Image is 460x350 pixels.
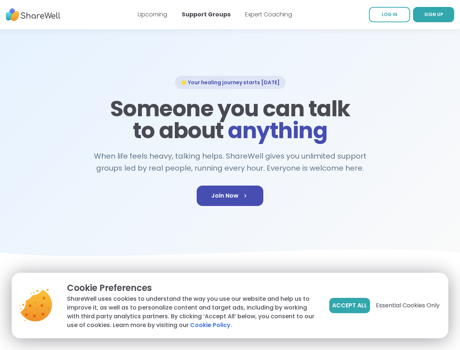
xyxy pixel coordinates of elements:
a: LOG IN [369,7,410,22]
button: Accept All [329,298,370,313]
span: SIGN UP [424,11,443,17]
a: SIGN UP [413,7,454,22]
a: Upcoming [138,10,167,19]
h1: Someone you can talk to about [108,98,353,141]
div: 🌟 Your healing journey starts [DATE] [175,76,286,89]
img: ShareWell Nav Logo [6,5,60,25]
span: Accept All [332,301,367,310]
span: anything [228,115,327,146]
span: LOG IN [382,11,397,17]
a: Cookie Policy. [190,321,232,330]
span: Join Now [211,191,249,200]
h2: When life feels heavy, talking helps. ShareWell gives you unlimited support groups led by real pe... [90,150,370,174]
p: Cookie Preferences [67,281,318,295]
a: Support Groups [182,10,231,19]
span: Essential Cookies Only [376,301,440,310]
a: Join Now [197,186,263,206]
a: Expert Coaching [245,10,292,19]
p: ShareWell uses cookies to understand the way you use our website and help us to improve it, as we... [67,295,318,330]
